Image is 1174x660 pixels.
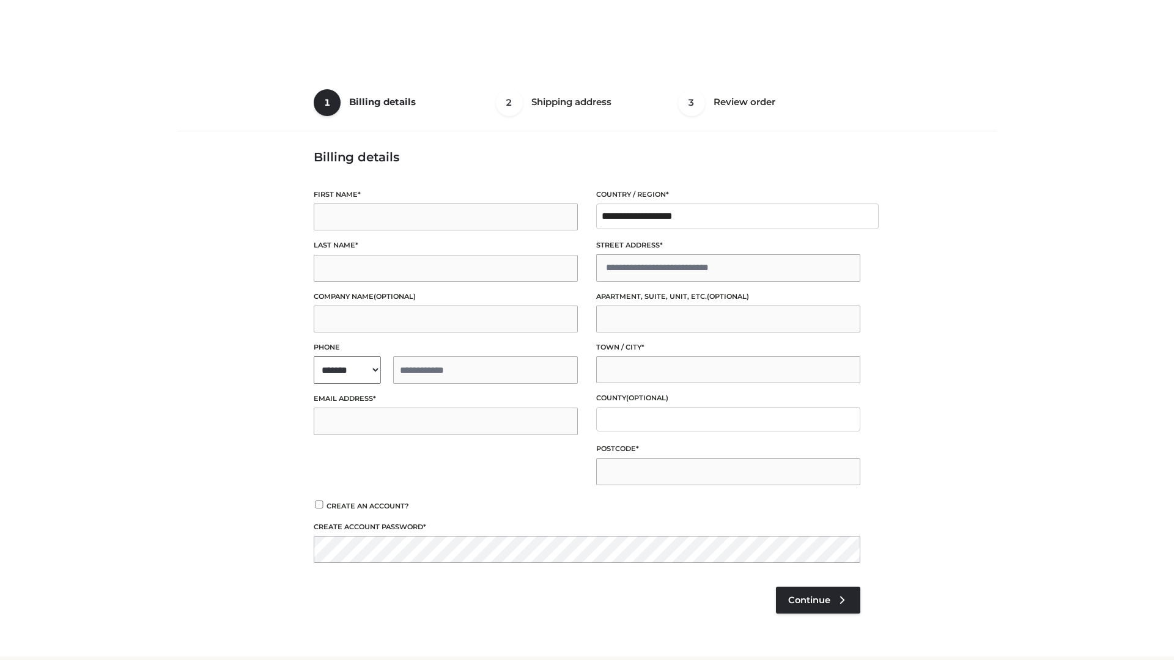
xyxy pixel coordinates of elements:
label: Country / Region [596,189,860,200]
h3: Billing details [314,150,860,164]
a: Continue [776,587,860,614]
label: Create account password [314,521,860,533]
label: Town / City [596,342,860,353]
span: (optional) [374,292,416,301]
span: Create an account? [327,502,409,510]
label: First name [314,189,578,200]
label: Last name [314,240,578,251]
label: Street address [596,240,860,251]
label: Company name [314,291,578,302]
span: Review order [714,96,775,108]
label: Phone [314,342,578,353]
label: Email address [314,393,578,405]
span: (optional) [626,394,668,402]
span: (optional) [707,292,749,301]
label: Postcode [596,443,860,455]
label: County [596,392,860,404]
span: 2 [496,89,523,116]
span: Shipping address [531,96,611,108]
span: 3 [678,89,705,116]
input: Create an account? [314,501,325,508]
span: Continue [788,595,830,606]
label: Apartment, suite, unit, etc. [596,291,860,302]
span: 1 [314,89,341,116]
span: Billing details [349,96,416,108]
